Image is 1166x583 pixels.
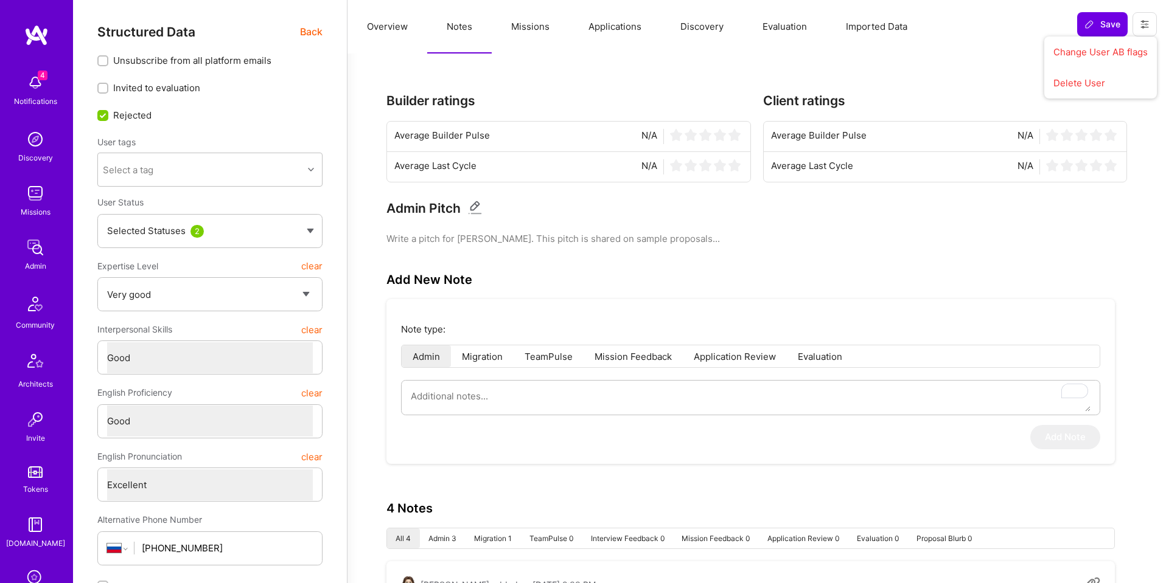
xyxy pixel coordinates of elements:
[401,323,1100,336] p: Note type:
[301,446,323,467] button: clear
[190,225,204,238] div: 2
[18,151,53,164] div: Discovery
[301,382,323,404] button: clear
[1030,425,1100,449] button: Add Note
[386,272,472,287] h3: Add New Note
[21,205,51,218] div: Missions
[25,260,46,272] div: Admin
[1075,159,1087,171] img: star
[683,345,787,367] li: Application Review
[386,93,751,108] h3: Builder ratings
[699,129,711,141] img: star
[142,533,313,564] input: +1 (000) 000-0000
[673,528,759,548] li: Mission Feedback 0
[907,528,980,548] li: Proposal Blurb 0
[1105,159,1117,171] img: star
[582,528,673,548] li: Interview Feedback 0
[113,81,200,94] span: Invited to evaluation
[18,378,53,390] div: Architects
[23,71,47,95] img: bell
[23,407,47,432] img: Invite
[641,129,657,144] span: N/A
[520,528,582,548] li: TeamPulse 0
[386,201,461,216] h3: Admin Pitch
[714,159,726,171] img: star
[1075,129,1087,141] img: star
[14,95,57,108] div: Notifications
[23,127,47,151] img: discovery
[23,483,48,495] div: Tokens
[728,159,741,171] img: star
[1046,159,1058,171] img: star
[466,528,521,548] li: Migration 1
[1018,159,1033,174] span: N/A
[113,54,271,67] span: Unsubscribe from all platform emails
[97,197,144,207] span: User Status
[1061,159,1073,171] img: star
[1105,129,1117,141] img: star
[1090,129,1102,141] img: star
[21,289,50,319] img: Community
[1084,18,1120,30] span: Save
[23,512,47,537] img: guide book
[787,345,853,367] li: Evaluation
[97,514,202,525] span: Alternative Phone Number
[763,93,1128,108] h3: Client ratings
[308,167,314,173] i: icon Chevron
[394,159,477,174] span: Average Last Cycle
[107,225,186,236] span: Selected Statuses
[759,528,848,548] li: Application Review 0
[26,432,45,444] div: Invite
[584,345,683,367] li: Mission Feedback
[394,129,490,144] span: Average Builder Pulse
[468,201,482,215] i: Edit
[23,181,47,205] img: teamwork
[699,159,711,171] img: star
[300,24,323,40] span: Back
[23,235,47,260] img: admin teamwork
[1061,129,1073,141] img: star
[420,528,466,548] li: Admin 3
[38,71,47,80] span: 4
[1077,12,1128,36] button: Save
[670,159,682,171] img: star
[514,345,584,367] li: TeamPulse
[1090,159,1102,171] img: star
[301,319,323,340] button: clear
[97,255,158,277] span: Expertise Level
[1044,36,1157,67] button: Change User AB flags
[386,232,1127,245] pre: Write a pitch for [PERSON_NAME]. This pitch is shared on sample proposals...
[714,129,726,141] img: star
[771,159,853,174] span: Average Last Cycle
[641,159,657,174] span: N/A
[113,109,152,122] span: Rejected
[24,24,49,46] img: logo
[97,446,182,467] span: English Pronunciation
[97,382,172,404] span: English Proficiency
[1044,67,1157,98] button: Delete User
[402,345,451,367] li: Admin
[670,129,682,141] img: star
[387,528,420,548] li: All 4
[1018,129,1033,144] span: N/A
[307,229,314,233] img: caret
[771,129,867,144] span: Average Builder Pulse
[21,348,50,378] img: Architects
[301,255,323,277] button: clear
[386,501,433,516] h3: 4 Notes
[411,381,1091,412] textarea: To enrich screen reader interactions, please activate Accessibility in Grammarly extension settings
[97,319,172,340] span: Interpersonal Skills
[16,319,55,331] div: Community
[685,159,697,171] img: star
[728,129,741,141] img: star
[685,129,697,141] img: star
[97,24,195,40] span: Structured Data
[103,164,153,176] div: Select a tag
[6,537,65,550] div: [DOMAIN_NAME]
[848,528,907,548] li: Evaluation 0
[451,345,514,367] li: Migration
[28,466,43,478] img: tokens
[1046,129,1058,141] img: star
[97,136,136,148] label: User tags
